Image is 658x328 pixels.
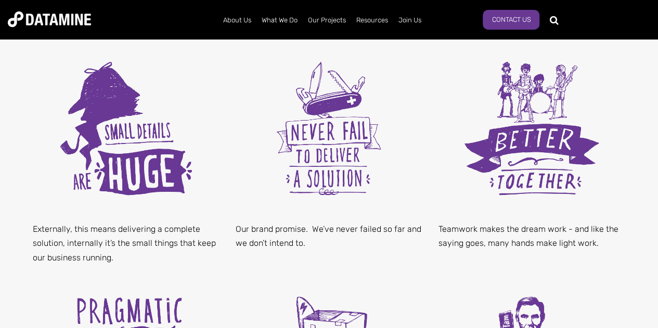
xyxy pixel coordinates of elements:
[351,7,393,34] a: Resources
[33,222,220,265] p: Externally, this means delivering a complete solution, internally it’s the small things that keep...
[438,222,625,250] p: Teamwork makes the dream work - and like the saying goes, many hands make light work.
[448,45,615,212] img: Better together
[483,10,539,30] a: Contact Us
[303,7,351,34] a: Our Projects
[8,11,91,27] img: Datamine
[246,45,412,212] img: Never fail to deliver a solution
[393,7,427,34] a: Join Us
[43,45,210,212] img: Small Details Are Huge
[218,7,256,34] a: About Us
[235,222,422,250] p: Our brand promise. We’ve never failed so far and we don’t intend to.
[256,7,303,34] a: What We Do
